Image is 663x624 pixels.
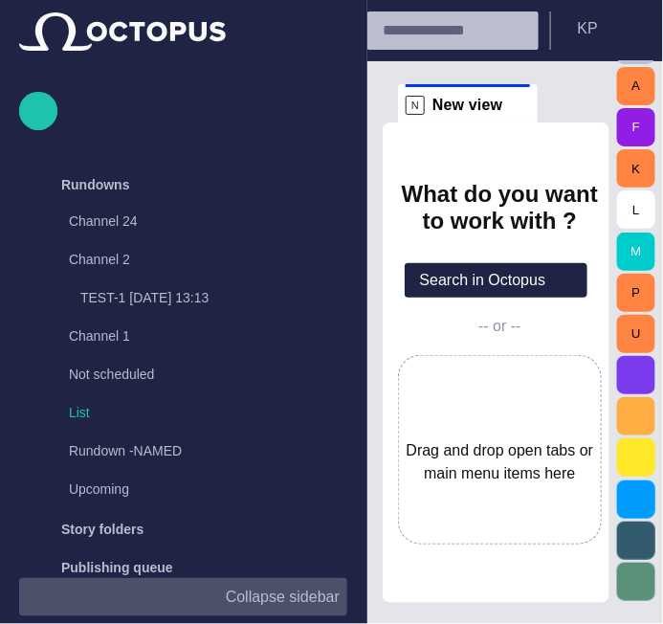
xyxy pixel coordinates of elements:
[617,190,655,229] button: L
[69,250,130,269] p: Channel 2
[617,149,655,188] button: K
[69,365,155,384] p: Not scheduled
[398,84,538,123] div: NNew view
[61,175,130,194] p: Rundowns
[563,11,652,46] button: KP
[478,317,520,336] p: -- or --
[19,548,347,587] div: Publishing queue
[69,479,129,499] p: Upcoming
[617,233,655,271] button: M
[617,315,655,353] button: U
[19,12,226,51] img: Octopus News Room
[226,586,340,609] p: Collapse sidebar
[405,263,588,298] button: Search in Octopus
[61,520,144,539] p: Story folders
[19,578,347,616] button: Collapse sidebar
[19,166,347,578] ul: main menu
[31,395,347,434] div: List
[69,441,182,460] p: Rundown -NAMED
[578,17,598,40] p: K P
[69,403,90,422] p: List
[432,96,503,115] span: New view
[69,212,138,231] p: Channel 24
[398,181,602,234] h2: What do you want to work with ?
[617,274,655,312] button: P
[61,558,173,577] p: Publishing queue
[406,96,425,115] p: N
[80,288,209,307] p: TEST-1 [DATE] 13:13
[69,326,130,345] p: Channel 1
[617,67,655,105] button: A
[42,280,347,319] div: TEST-1 [DATE] 13:13
[617,108,655,146] button: F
